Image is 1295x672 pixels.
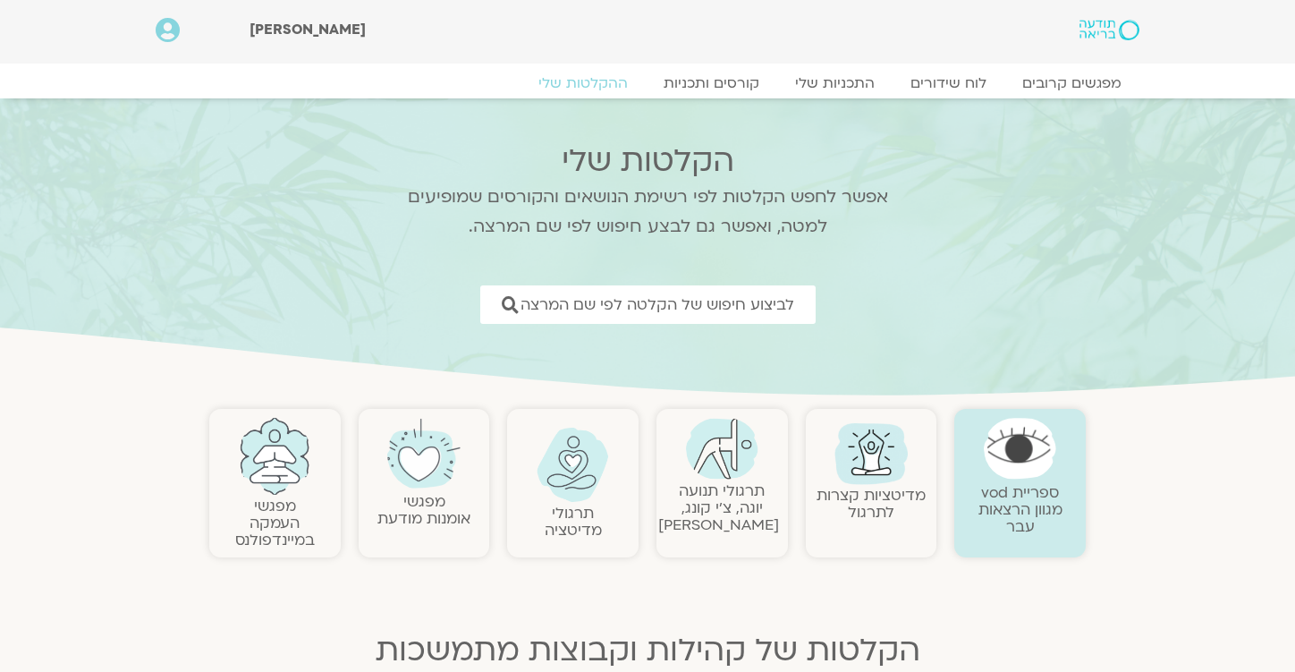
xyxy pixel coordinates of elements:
[235,496,315,550] a: מפגשיהעמקה במיינדפולנס
[646,74,777,92] a: קורסים ותכניות
[777,74,893,92] a: התכניות שלי
[545,503,602,540] a: תרגולימדיטציה
[893,74,1004,92] a: לוח שידורים
[384,143,911,179] h2: הקלטות שלי
[978,482,1062,537] a: ספריית vodמגוון הרצאות עבר
[1004,74,1139,92] a: מפגשים קרובים
[209,633,1086,668] h2: הקלטות של קהילות וקבוצות מתמשכות
[658,481,779,535] a: תרגולי תנועהיוגה, צ׳י קונג, [PERSON_NAME]
[250,20,366,39] span: [PERSON_NAME]
[377,491,470,529] a: מפגשיאומנות מודעת
[817,485,926,523] a: מדיטציות קצרות לתרגול
[521,74,646,92] a: ההקלטות שלי
[156,74,1139,92] nav: Menu
[521,296,794,313] span: לביצוע חיפוש של הקלטה לפי שם המרצה
[384,183,911,242] p: אפשר לחפש הקלטות לפי רשימת הנושאים והקורסים שמופיעים למטה, ואפשר גם לבצע חיפוש לפי שם המרצה.
[480,285,816,324] a: לביצוע חיפוש של הקלטה לפי שם המרצה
